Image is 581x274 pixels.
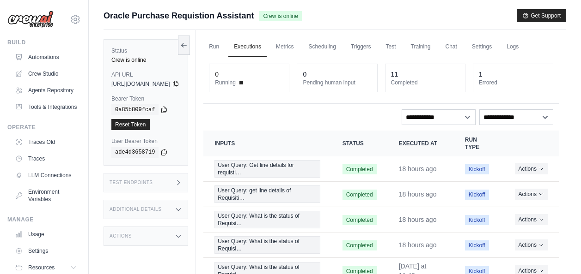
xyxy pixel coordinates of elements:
a: Test [380,37,402,57]
h3: Actions [110,233,132,239]
button: Get Support [517,9,566,22]
span: Completed [342,190,377,200]
img: Logo [7,11,54,28]
a: Traces Old [11,135,81,149]
span: Kickoff [465,190,489,200]
div: 0 [303,70,306,79]
a: Settings [466,37,497,57]
label: Bearer Token [111,95,180,102]
span: Completed [342,240,377,250]
th: Inputs [203,131,331,156]
span: Completed [342,164,377,174]
h3: Additional Details [110,207,161,212]
div: Operate [7,124,81,131]
code: 0a85b809fcaf [111,104,159,115]
label: API URL [111,71,180,78]
span: User Query: Get line details for requisti… [214,160,320,178]
div: 0 [215,70,219,79]
span: Kickoff [465,240,489,250]
a: Traces [11,151,81,166]
time: September 29, 2025 at 17:43 IST [399,216,437,223]
a: Logs [501,37,524,57]
span: User Query: get line details of Requisiti… [214,185,320,203]
dt: Pending human input [303,79,371,86]
span: User Query: What is the status of Requisi… [214,211,320,228]
a: View execution details for User Query [214,236,320,254]
div: 1 [479,70,483,79]
div: Build [7,39,81,46]
a: View execution details for User Query [214,185,320,203]
a: Triggers [345,37,377,57]
button: Actions for execution [515,189,548,200]
a: Metrics [270,37,300,57]
span: Crew is online [259,11,301,21]
div: Manage [7,216,81,223]
th: Run Type [454,131,504,156]
time: September 29, 2025 at 17:22 IST [399,241,437,249]
span: Kickoff [465,164,489,174]
a: Crew Studio [11,66,81,81]
th: Executed at [388,131,454,156]
a: Chat [440,37,462,57]
button: Actions for execution [515,214,548,225]
button: Actions for execution [515,163,548,174]
time: September 29, 2025 at 17:49 IST [399,165,437,173]
a: Scheduling [303,37,342,57]
label: Status [111,47,180,54]
h3: Test Endpoints [110,180,153,185]
a: Run [203,37,225,57]
div: Crew is online [111,56,180,64]
a: View execution details for User Query [214,211,320,228]
a: Executions [228,37,267,57]
a: Reset Token [111,119,150,130]
a: LLM Connections [11,168,81,183]
time: September 29, 2025 at 17:46 IST [399,191,437,198]
dt: Errored [479,79,547,86]
code: ade4d3658719 [111,147,159,158]
a: Settings [11,244,81,258]
a: Usage [11,227,81,242]
span: [URL][DOMAIN_NAME] [111,80,170,88]
a: Training [405,37,436,57]
a: View execution details for User Query [214,160,320,178]
span: Kickoff [465,215,489,225]
a: Agents Repository [11,83,81,98]
a: Automations [11,50,81,65]
dt: Completed [391,79,459,86]
span: Running [215,79,236,86]
span: Resources [28,264,55,271]
th: Status [331,131,388,156]
div: 11 [391,70,398,79]
span: User Query: What is the status of Requisi… [214,236,320,254]
a: Tools & Integrations [11,100,81,114]
a: Environment Variables [11,185,81,207]
button: Actions for execution [515,239,548,250]
span: Oracle Purchase Requistion Assistant [104,9,254,22]
label: User Bearer Token [111,137,180,145]
span: Completed [342,215,377,225]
